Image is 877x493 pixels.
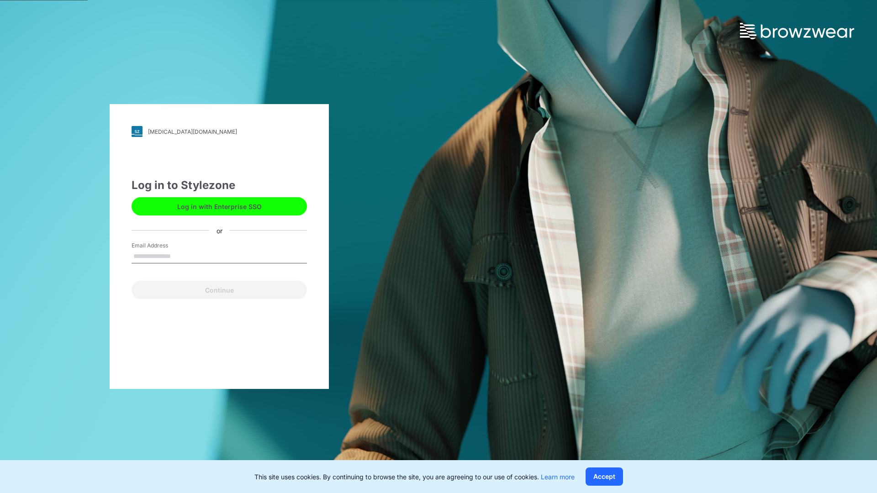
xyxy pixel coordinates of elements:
[132,177,307,194] div: Log in to Stylezone
[132,126,143,137] img: svg+xml;base64,PHN2ZyB3aWR0aD0iMjgiIGhlaWdodD0iMjgiIHZpZXdCb3g9IjAgMCAyOCAyOCIgZmlsbD0ibm9uZSIgeG...
[541,473,575,481] a: Learn more
[132,241,195,250] label: Email Address
[132,197,307,215] button: Log in with Enterprise SSO
[148,128,237,135] div: [MEDICAL_DATA][DOMAIN_NAME]
[254,472,575,482] p: This site uses cookies. By continuing to browse the site, you are agreeing to our use of cookies.
[586,467,623,486] button: Accept
[209,226,230,235] div: or
[132,126,307,137] a: [MEDICAL_DATA][DOMAIN_NAME]
[740,23,854,39] img: browzwear-logo.73288ffb.svg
